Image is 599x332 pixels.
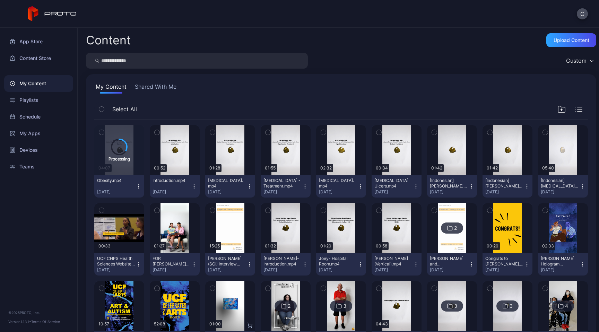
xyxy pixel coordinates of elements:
[86,34,131,46] div: Content
[454,225,457,231] div: 2
[153,256,191,267] div: FOR MARINA HOLOGRAM edited.mp4
[430,256,468,267] div: Larry and Ruth Interview
[97,178,135,183] div: Obesity.mp4
[319,178,357,189] div: High Cholesterol.mp4
[485,189,524,195] div: [DATE]
[485,178,523,189] div: [Indonesian] Parkinson's [for ViVE].mp4
[4,50,73,67] a: Content Store
[430,189,469,195] div: [DATE]
[4,33,73,50] a: App Store
[319,189,358,195] div: [DATE]
[208,178,246,189] div: Hypertension.mp4
[538,253,588,276] button: [PERSON_NAME] Hologram Video.mp4[DATE]
[483,253,532,276] button: Congrats to [PERSON_NAME].mp4[DATE]
[563,53,596,69] button: Custom
[374,256,413,267] div: Steve-BLISS (Vertical).mp4
[97,189,136,195] div: [DATE]
[288,303,290,309] div: 2
[546,33,596,47] button: Upload Content
[427,175,477,198] button: [Indonesian] [PERSON_NAME] [for ViVE].mp4[DATE]
[205,175,255,198] button: [MEDICAL_DATA].mp4[DATE]
[566,57,587,64] div: Custom
[319,256,357,267] div: Joey- Hospital Room.mp4
[94,82,128,94] button: My Content
[263,267,302,273] div: [DATE]
[541,189,580,195] div: [DATE]
[316,253,366,276] button: Joey- Hospital Room.mp4[DATE]
[541,178,579,189] div: [Indonesian] cancer_new(1).mp4
[319,267,358,273] div: [DATE]
[8,310,69,315] div: © 2025 PROTO, Inc.
[427,253,477,276] button: [PERSON_NAME] and [PERSON_NAME] Interview[DATE]
[208,256,246,267] div: Adrian (SCI) Interview Resized.mp4
[4,92,73,108] a: Playlists
[263,189,302,195] div: [DATE]
[4,108,73,125] a: Schedule
[374,189,413,195] div: [DATE]
[133,82,178,94] button: Shared With Me
[374,178,413,189] div: Diabetic Foot Ulcers.mp4
[150,253,200,276] button: FOR [PERSON_NAME] edited.mp4[DATE]
[538,175,588,198] button: [Indonesian] [MEDICAL_DATA]_new(1).mp4[DATE]
[153,189,191,195] div: [DATE]
[372,175,422,198] button: [MEDICAL_DATA] Ulcers.mp4[DATE]
[430,178,468,189] div: [Indonesian] Parkinson's [for ViVE].mp4
[565,303,568,309] div: 4
[372,253,422,276] button: [PERSON_NAME] (Vertical).mp4[DATE]
[208,267,247,273] div: [DATE]
[4,125,73,142] a: My Apps
[263,256,302,267] div: Joey- Introduction.mp4
[94,253,144,276] button: UCF CHPS Health Sciences Website Banner.mp4[DATE]
[153,178,191,183] div: Introduction.mp4
[8,320,31,324] span: Version 1.13.1 •
[454,303,457,309] div: 3
[31,320,60,324] a: Terms Of Service
[485,256,523,267] div: Congrats to Dean Theriot.mp4
[112,105,137,113] span: Select All
[343,303,346,309] div: 3
[150,175,200,198] button: Introduction.mp4[DATE]
[94,175,144,198] button: Obesity.mp4[DATE]
[577,8,588,19] button: C
[4,158,73,175] a: Teams
[4,142,73,158] a: Devices
[485,267,524,273] div: [DATE]
[374,267,413,273] div: [DATE]
[483,175,532,198] button: [Indonesian] [PERSON_NAME] [for ViVE].mp4[DATE]
[510,303,513,309] div: 3
[430,267,469,273] div: [DATE]
[261,175,311,198] button: [MEDICAL_DATA] - Treatment.mp4[DATE]
[554,37,589,43] div: Upload Content
[261,253,311,276] button: [PERSON_NAME]- Introduction.mp4[DATE]
[97,267,136,273] div: [DATE]
[97,256,135,267] div: UCF CHPS Health Sciences Website Banner.mp4
[4,75,73,92] a: My Content
[263,178,302,189] div: Hypertension - Treatment.mp4
[541,256,579,267] div: Lisi Hologram Video.mp4
[541,267,580,273] div: [DATE]
[208,189,247,195] div: [DATE]
[108,155,130,162] div: Processing
[205,253,255,276] button: [PERSON_NAME] (SCI) Interview Resized.mp4[DATE]
[153,267,191,273] div: [DATE]
[316,175,366,198] button: [MEDICAL_DATA].mp4[DATE]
